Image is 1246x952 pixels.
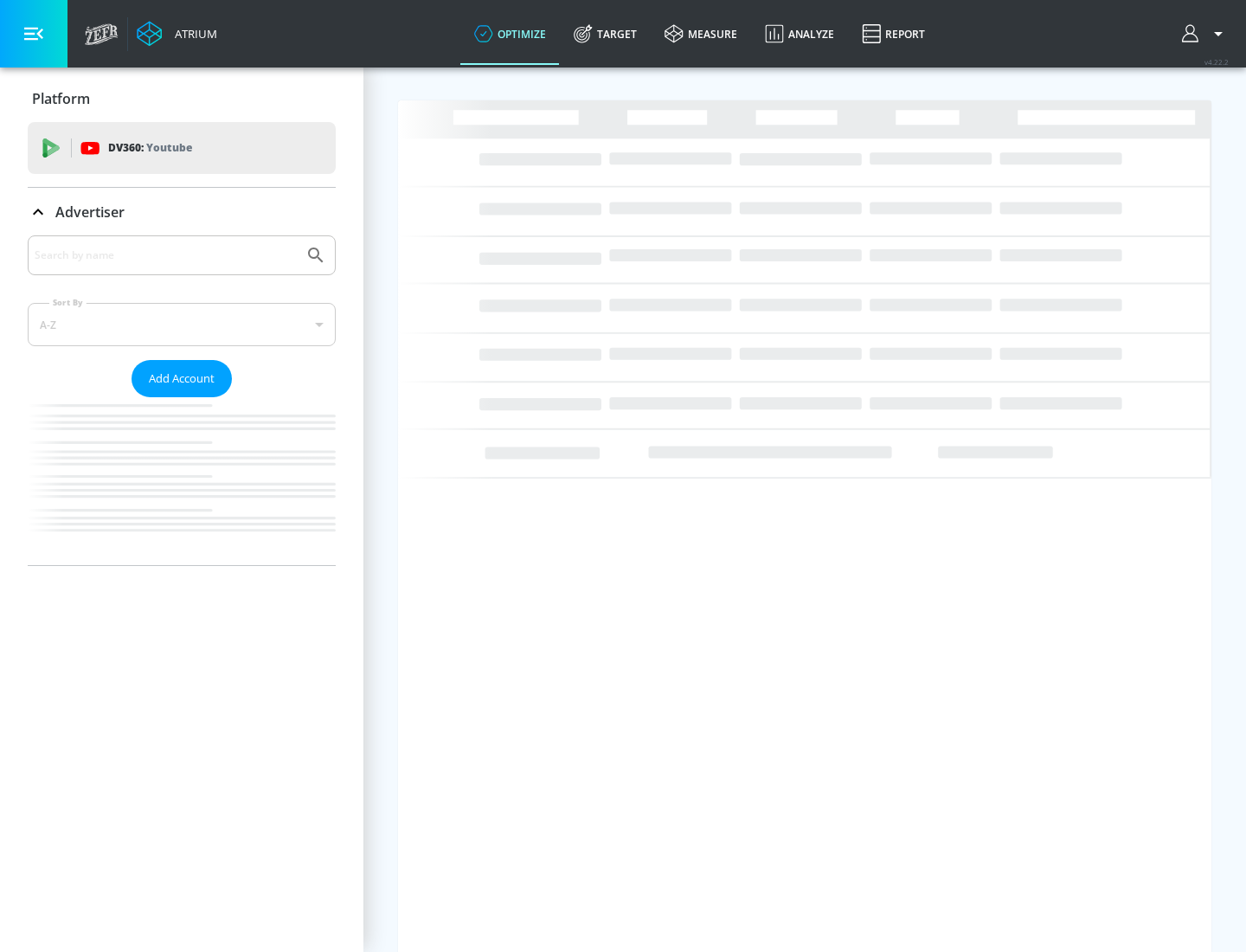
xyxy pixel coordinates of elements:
input: Search by name [35,244,297,267]
label: Sort By [49,297,87,308]
button: Add Account [132,360,232,397]
div: Atrium [168,26,217,42]
span: v 4.22.2 [1204,57,1229,67]
div: Advertiser [28,235,336,565]
div: Platform [28,74,336,123]
p: Advertiser [55,203,125,222]
a: measure [651,3,751,65]
a: Report [848,3,939,65]
div: A-Z [28,303,336,346]
p: DV360: [108,138,192,158]
span: Add Account [149,369,215,389]
a: Target [560,3,651,65]
div: Advertiser [28,188,336,236]
div: DV360: Youtube [28,122,336,174]
nav: list of Advertiser [28,397,336,565]
p: Platform [32,89,90,108]
a: Analyze [751,3,848,65]
a: optimize [460,3,560,65]
p: Youtube [146,138,192,157]
a: Atrium [137,21,217,47]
